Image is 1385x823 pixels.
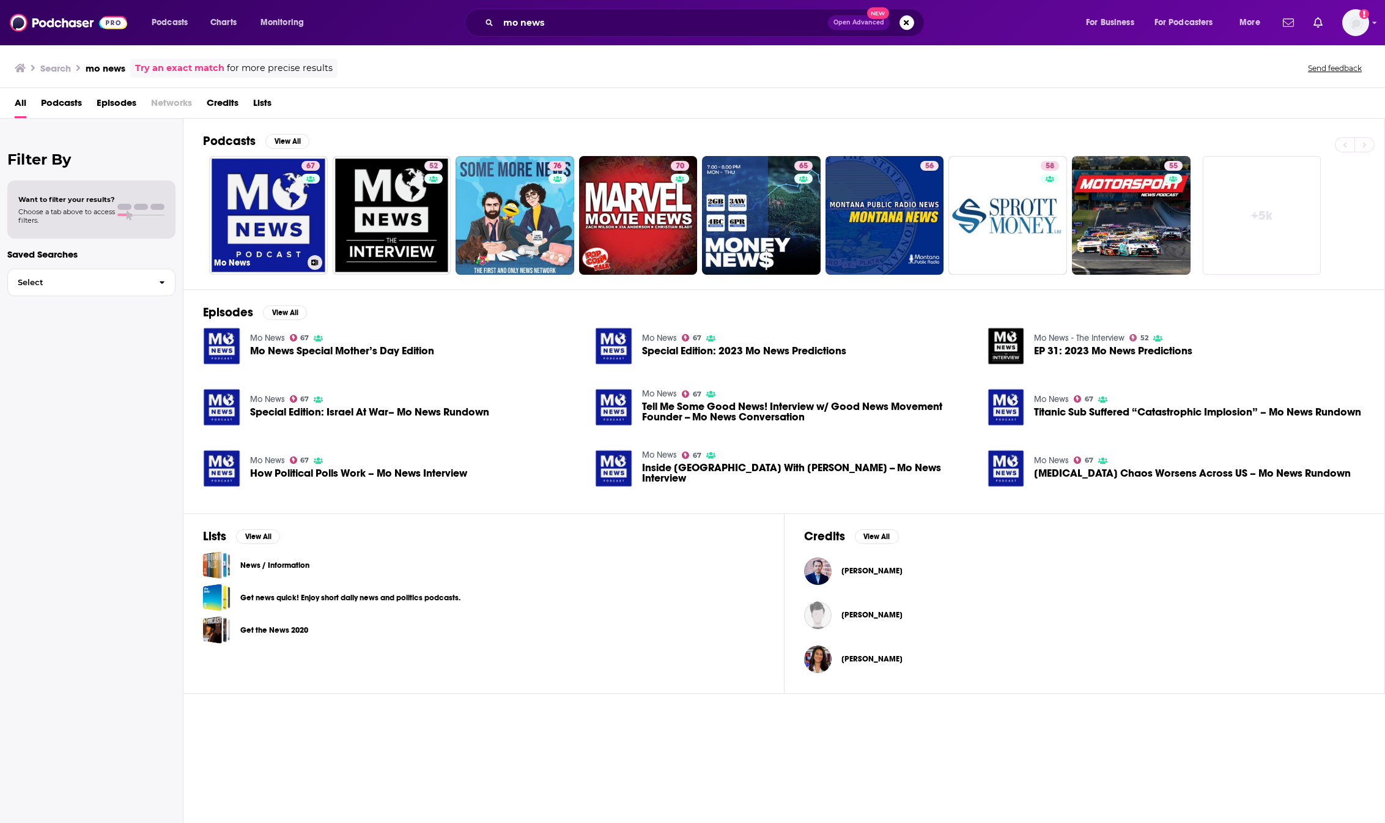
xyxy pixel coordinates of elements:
[203,133,309,149] a: PodcastsView All
[210,14,237,31] span: Charts
[253,93,271,118] span: Lists
[250,407,489,417] span: Special Edition: Israel At War– Mo News Rundown
[642,463,973,483] a: Inside Ukraine With Clarissa Ward -- Mo News Interview
[203,327,240,365] img: Mo News Special Mother’s Day Edition
[1231,13,1276,32] button: open menu
[682,452,701,459] a: 67
[86,62,125,74] h3: mo news
[671,161,689,171] a: 70
[642,333,677,343] a: Mo News
[642,401,973,422] span: Tell Me Some Good News! Interview w/ Good News Movement Founder -- Mo News Conversation
[203,584,231,611] a: Get news quick! Enjoy short daily news and politics podcasts.
[948,156,1067,275] a: 58
[207,93,238,118] a: Credits
[300,335,309,341] span: 67
[1147,13,1231,32] button: open menu
[825,156,944,275] a: 56
[1359,9,1369,19] svg: Add a profile image
[1085,458,1093,463] span: 67
[804,646,832,673] img: Morgan Radford
[804,595,1365,635] button: MOTAMOTA
[97,93,136,118] a: Episodes
[1034,468,1351,479] a: Flight & Travel Chaos Worsens Across US – Mo News Rundown
[1239,14,1260,31] span: More
[240,591,460,605] a: Get news quick! Enjoy short daily news and politics podcasts.
[7,248,175,260] p: Saved Searches
[1074,395,1093,403] a: 67
[579,156,698,275] a: 70
[693,335,701,341] span: 67
[250,455,285,466] a: Mo News
[8,278,149,286] span: Select
[203,450,240,487] img: How Political Polls Work – Mo News Interview
[1154,14,1213,31] span: For Podcasters
[1304,63,1365,73] button: Send feedback
[1074,456,1093,464] a: 67
[676,160,684,173] span: 70
[693,453,701,458] span: 67
[240,559,309,572] a: News / Information
[151,93,192,118] span: Networks
[828,15,890,30] button: Open AdvancedNew
[203,389,240,426] img: Special Edition: Israel At War– Mo News Rundown
[988,389,1025,426] img: Titanic Sub Suffered “Catastrophic Implosion” – Mo News Rundown
[804,529,899,544] a: CreditsView All
[250,468,467,479] a: How Political Polls Work – Mo News Interview
[841,566,903,576] a: Mohamed Moawad
[804,557,832,585] img: Mohamed Moawad
[252,13,320,32] button: open menu
[1034,455,1069,466] a: Mo News
[203,133,256,149] h2: Podcasts
[595,389,632,426] img: Tell Me Some Good News! Interview w/ Good News Movement Founder -- Mo News Conversation
[7,269,175,296] button: Select
[642,463,973,483] span: Inside [GEOGRAPHIC_DATA] With [PERSON_NAME] -- Mo News Interview
[642,346,846,356] a: Special Edition: 2023 Mo News Predictions
[855,529,899,544] button: View All
[263,305,307,320] button: View All
[920,161,939,171] a: 56
[642,450,677,460] a: Mo News
[1072,156,1191,275] a: 55
[553,160,561,173] span: 76
[290,456,309,464] a: 67
[250,333,285,343] a: Mo News
[682,390,701,398] a: 67
[18,195,115,204] span: Want to filter your results?
[135,61,224,75] a: Try an exact match
[456,156,574,275] a: 76
[682,334,701,341] a: 67
[693,392,701,397] span: 67
[1164,161,1183,171] a: 55
[203,551,231,579] a: News / Information
[988,327,1025,365] a: EP 31: 2023 Mo News Predictions
[1342,9,1369,36] span: Logged in as angelahattar
[10,11,127,34] a: Podchaser - Follow, Share and Rate Podcasts
[18,207,115,225] span: Choose a tab above to access filters.
[988,450,1025,487] img: Flight & Travel Chaos Worsens Across US – Mo News Rundown
[227,61,333,75] span: for more precise results
[1140,335,1148,341] span: 52
[1203,156,1321,275] a: +5k
[250,394,285,404] a: Mo News
[260,14,304,31] span: Monitoring
[1034,407,1361,417] span: Titanic Sub Suffered “Catastrophic Implosion” – Mo News Rundown
[702,156,821,275] a: 65
[841,610,903,620] span: [PERSON_NAME]
[203,616,231,644] span: Get the News 2020
[333,156,451,275] a: 52
[250,346,434,356] a: Mo News Special Mother’s Day Edition
[1034,394,1069,404] a: Mo News
[306,160,315,173] span: 67
[841,566,903,576] span: [PERSON_NAME]
[925,160,934,173] span: 56
[15,93,26,118] a: All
